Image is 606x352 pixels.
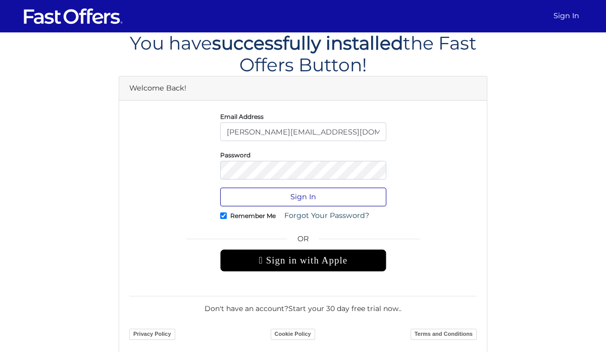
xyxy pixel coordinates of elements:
div: Sign in with Apple [220,249,386,272]
label: Email Address [220,115,264,118]
div: Welcome Back! [119,76,487,101]
span: OR [220,233,386,249]
a: Privacy Policy [129,329,175,340]
span: successfully installed [212,32,403,54]
a: Terms and Conditions [411,329,477,340]
input: E-Mail [220,122,386,141]
div: Don't have an account? . [129,296,477,314]
a: Sign In [549,6,583,26]
label: Remember Me [230,214,276,217]
a: Forgot Your Password? [278,206,376,225]
label: Password [220,154,250,156]
span: You have the Fast Offers Button! [130,32,477,76]
a: Start your 30 day free trial now. [288,304,400,313]
button: Sign In [220,188,386,206]
a: Cookie Policy [271,329,315,340]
